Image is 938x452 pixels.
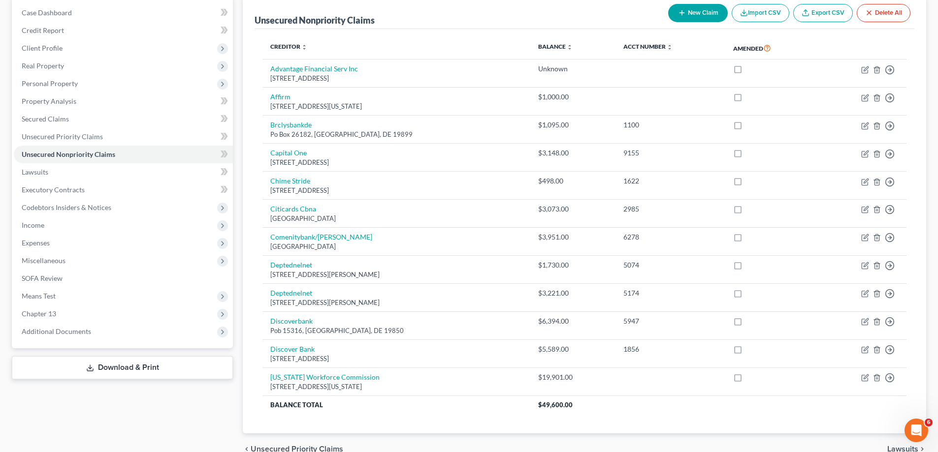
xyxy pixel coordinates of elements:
[270,289,312,297] a: Deptednelnet
[270,102,522,111] div: [STREET_ADDRESS][US_STATE]
[270,92,291,101] a: Affirm
[567,44,573,50] i: unfold_more
[22,61,64,70] span: Real Property
[14,110,233,128] a: Secured Claims
[270,354,522,363] div: [STREET_ADDRESS]
[270,270,522,279] div: [STREET_ADDRESS][PERSON_NAME]
[22,150,115,158] span: Unsecured Nonpriority Claims
[22,79,78,88] span: Personal Property
[270,121,312,129] a: Brclysbankde
[270,326,522,335] div: Pob 15316, [GEOGRAPHIC_DATA], DE 19850
[301,44,307,50] i: unfold_more
[22,203,111,211] span: Codebtors Insiders & Notices
[270,382,522,392] div: [STREET_ADDRESS][US_STATE]
[270,149,307,157] a: Capital One
[270,317,313,325] a: Discoverbank
[857,4,910,22] button: Delete All
[14,4,233,22] a: Case Dashboard
[538,148,608,158] div: $3,148.00
[538,232,608,242] div: $3,951.00
[22,239,50,247] span: Expenses
[22,44,63,52] span: Client Profile
[270,261,312,269] a: Deptednelnet
[270,177,310,185] a: Chime Stride
[725,37,816,60] th: Amended
[14,270,233,287] a: SOFA Review
[623,148,718,158] div: 9155
[270,242,522,251] div: [GEOGRAPHIC_DATA]
[732,4,789,22] button: Import CSV
[538,204,608,214] div: $3,073.00
[925,419,933,426] span: 6
[623,232,718,242] div: 6278
[270,298,522,307] div: [STREET_ADDRESS][PERSON_NAME]
[270,130,522,139] div: Po Box 26182, [GEOGRAPHIC_DATA], DE 19899
[270,205,316,213] a: Citicards Cbna
[22,256,65,265] span: Miscellaneous
[22,97,76,105] span: Property Analysis
[538,316,608,326] div: $6,394.00
[255,14,375,26] div: Unsecured Nonpriority Claims
[14,22,233,39] a: Credit Report
[22,327,91,335] span: Additional Documents
[538,372,608,382] div: $19,901.00
[623,260,718,270] div: 5074
[538,92,608,102] div: $1,000.00
[270,373,380,381] a: [US_STATE] Workforce Commission
[14,146,233,163] a: Unsecured Nonpriority Claims
[22,132,103,141] span: Unsecured Priority Claims
[623,43,673,50] a: Acct Number unfold_more
[538,344,608,354] div: $5,589.00
[623,288,718,298] div: 5174
[22,26,64,34] span: Credit Report
[623,316,718,326] div: 5947
[22,8,72,17] span: Case Dashboard
[270,345,315,353] a: Discover Bank
[270,74,522,83] div: [STREET_ADDRESS]
[14,128,233,146] a: Unsecured Priority Claims
[22,309,56,318] span: Chapter 13
[12,356,233,379] a: Download & Print
[270,233,372,241] a: Comenitybank/[PERSON_NAME]
[667,44,673,50] i: unfold_more
[538,64,608,74] div: Unknown
[22,221,44,229] span: Income
[538,176,608,186] div: $498.00
[538,43,573,50] a: Balance unfold_more
[668,4,728,22] button: New Claim
[22,168,48,176] span: Lawsuits
[538,120,608,130] div: $1,095.00
[538,401,573,409] span: $49,600.00
[22,274,63,282] span: SOFA Review
[623,204,718,214] div: 2985
[22,292,56,300] span: Means Test
[538,288,608,298] div: $3,221.00
[270,64,358,73] a: Advantage Financial Serv Inc
[262,396,530,414] th: Balance Total
[270,158,522,167] div: [STREET_ADDRESS]
[793,4,853,22] a: Export CSV
[22,115,69,123] span: Secured Claims
[14,92,233,110] a: Property Analysis
[270,186,522,195] div: [STREET_ADDRESS]
[905,419,928,442] iframe: Intercom live chat
[22,185,85,194] span: Executory Contracts
[623,176,718,186] div: 1622
[14,181,233,199] a: Executory Contracts
[538,260,608,270] div: $1,730.00
[623,120,718,130] div: 1100
[270,43,307,50] a: Creditor unfold_more
[623,344,718,354] div: 1856
[270,214,522,223] div: [GEOGRAPHIC_DATA]
[14,163,233,181] a: Lawsuits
